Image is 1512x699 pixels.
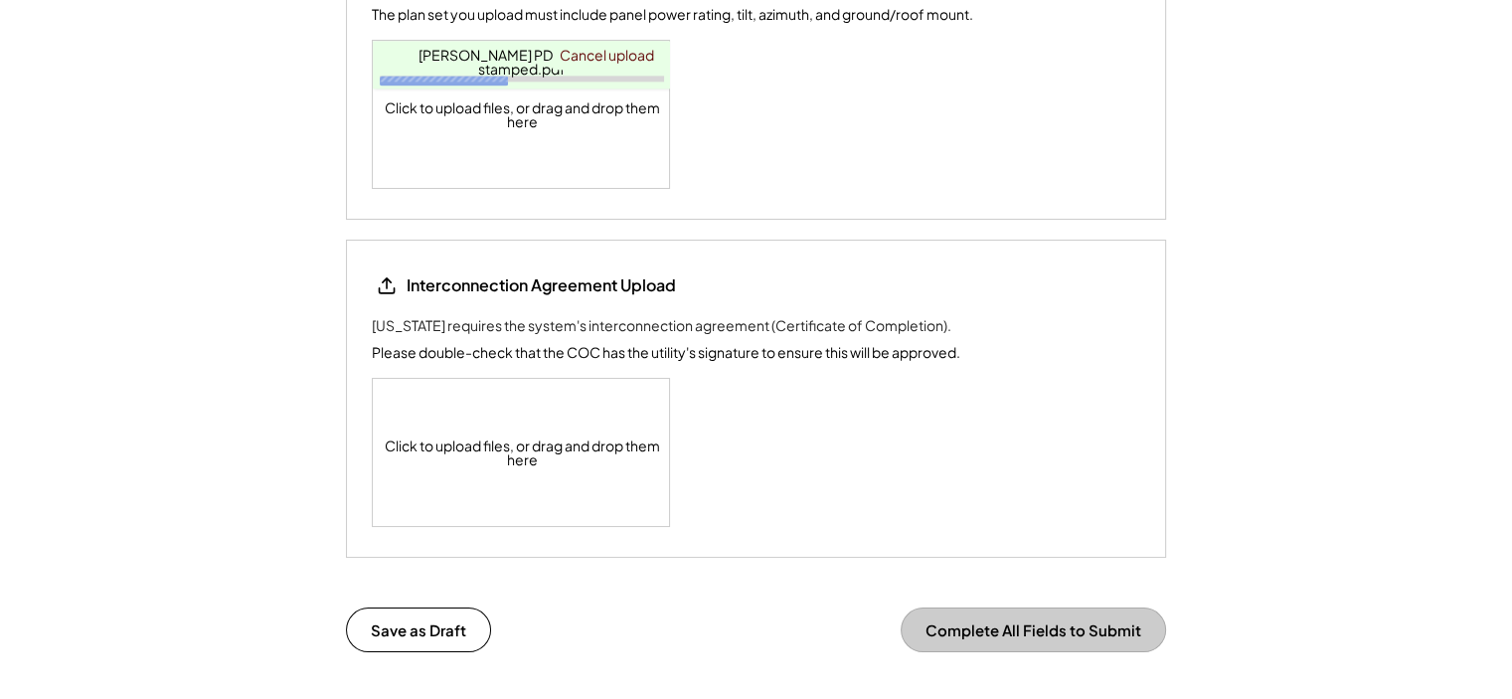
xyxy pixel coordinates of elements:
a: Cancel upload [553,41,661,69]
span: [PERSON_NAME] PDP71025 IFC stamped.pdf [419,46,626,78]
div: [US_STATE] requires the system's interconnection agreement (Certificate of Completion). [372,315,951,336]
div: Please double-check that the COC has the utility's signature to ensure this will be approved. [372,342,960,363]
div: Interconnection Agreement Upload [407,274,676,296]
div: The plan set you upload must include panel power rating, tilt, azimuth, and ground/roof mount. [372,5,973,25]
div: Click to upload files, or drag and drop them here [373,379,671,526]
button: Complete All Fields to Submit [901,608,1166,652]
button: Save as Draft [346,608,491,652]
div: Click to upload files, or drag and drop them here [373,41,671,188]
